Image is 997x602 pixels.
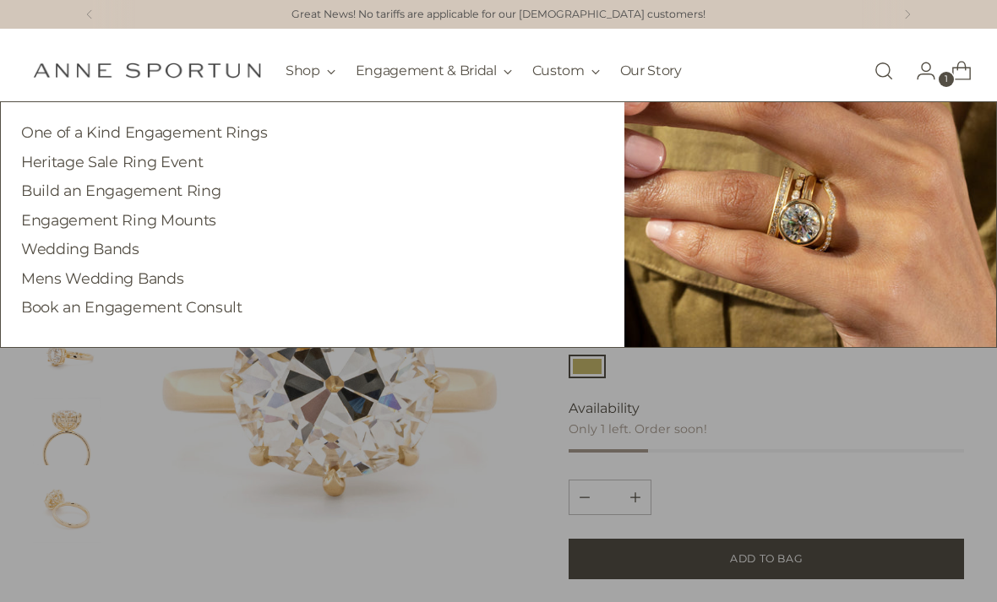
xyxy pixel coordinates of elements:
[620,52,682,89] a: Our Story
[867,54,901,88] a: Open search modal
[286,52,335,89] button: Shop
[938,54,972,88] a: Open cart modal
[532,52,600,89] button: Custom
[356,52,512,89] button: Engagement & Bridal
[33,62,261,79] a: Anne Sportun Fine Jewellery
[902,54,936,88] a: Go to the account page
[291,7,706,23] a: Great News! No tariffs are applicable for our [DEMOGRAPHIC_DATA] customers!
[939,72,954,87] span: 1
